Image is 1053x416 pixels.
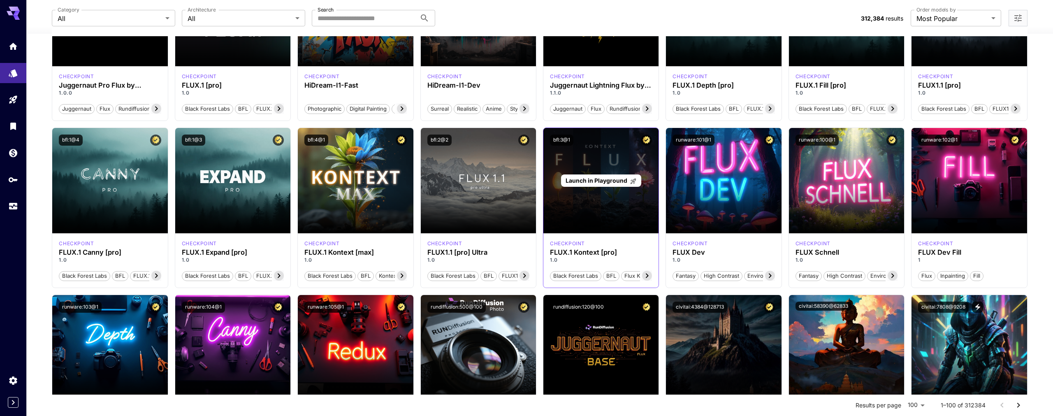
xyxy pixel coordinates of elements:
p: checkpoint [304,73,339,80]
button: Certified Model – Vetted for best performance and includes a commercial license. [518,135,529,146]
p: checkpoint [427,240,462,247]
span: Fantasy [673,272,698,280]
button: BFL [112,270,128,281]
div: FLUX.1 S [796,240,830,247]
p: checkpoint [673,73,707,80]
label: Order models by [916,6,956,13]
div: FLUX.1 Kontext [max] [304,249,406,256]
button: FLUX1.1 [pro] Ultra [499,270,552,281]
button: rundiffusion [606,103,645,114]
button: bfl:1@4 [59,135,83,146]
div: HiDream Dev [427,73,462,80]
button: BFL [235,270,251,281]
p: 1.0.0 [59,89,161,97]
div: FLUX.1 D [550,73,585,80]
h3: FLUX Dev [673,249,775,256]
div: fluxpro [182,240,217,247]
span: Fantasy [796,272,821,280]
h3: FLUX1.1 [pro] [918,81,1020,89]
span: juggernaut [59,105,94,113]
button: Black Forest Labs [673,103,724,114]
button: juggernaut [59,103,95,114]
div: FLUX.1 D [918,240,953,247]
button: civitai:58390@62833 [796,302,851,311]
button: Certified Model – Vetted for best performance and includes a commercial license. [886,135,898,146]
h3: FLUX.1 Depth [pro] [673,81,775,89]
button: Certified Model – Vetted for best performance and includes a commercial license. [1009,135,1021,146]
span: Black Forest Labs [673,105,724,113]
span: BFL [358,272,373,280]
span: rundiffusion [116,105,153,113]
button: Environment [744,270,783,281]
button: runware:101@1 [673,135,714,146]
span: Most Popular [916,14,988,23]
button: Certified Model – Vetted for best performance and includes a commercial license. [150,135,161,146]
span: Black Forest Labs [59,272,110,280]
p: 1.0 [673,89,775,97]
span: results [886,15,903,22]
span: FLUX.1 Depth [pro] [744,105,798,113]
p: checkpoint [182,240,217,247]
button: Certified Model – Vetted for best performance and includes a commercial license. [764,135,775,146]
div: HiDream Fast [304,73,339,80]
p: 1.0 [182,256,284,264]
div: fluxultra [427,240,462,247]
button: Black Forest Labs [182,270,233,281]
label: Search [318,6,334,13]
h3: Juggernaut Lightning Flux by RunDiffusion [550,81,652,89]
button: FLUX.1 Canny [pro] [130,270,186,281]
p: checkpoint [59,240,94,247]
span: Fantasy [392,105,417,113]
button: Black Forest Labs [304,270,356,281]
button: FLUX1.1 [pro] [989,103,1030,114]
div: Library [8,121,18,131]
label: Category [58,6,79,13]
span: Flux [918,272,935,280]
div: API Keys [8,174,18,185]
h3: FLUX.1 Expand [pro] [182,249,284,256]
span: Stylized [507,105,533,113]
span: BFL [112,272,128,280]
button: BFL [971,103,988,114]
div: HiDream-I1-Dev [427,81,529,89]
span: Fill [970,272,983,280]
p: 1 [918,256,1020,264]
p: checkpoint [550,240,585,247]
button: civitai:4384@128713 [673,302,727,313]
p: checkpoint [918,240,953,247]
span: BFL [726,105,742,113]
button: Go to next page [1010,397,1027,414]
span: Black Forest Labs [182,272,233,280]
div: FLUX.1 Canny [pro] [59,249,161,256]
span: Photographic [305,105,344,113]
span: FLUX1.1 [pro] [990,105,1029,113]
button: BFL [235,103,251,114]
span: rundiffusion [607,105,645,113]
h3: Juggernaut Pro Flux by RunDiffusion [59,81,161,89]
button: bfl:3@1 [550,135,573,146]
span: BFL [972,105,987,113]
div: FlUX.1 Kontext [pro] [550,240,585,247]
button: BFL [480,270,497,281]
h3: FLUX1.1 [pro] Ultra [427,249,529,256]
h3: HiDream-I1-Fast [304,81,406,89]
p: Results per page [856,401,901,409]
button: Environment [867,270,906,281]
button: rundiffusion [115,103,154,114]
div: FLUX Dev Fill [918,249,1020,256]
button: Stylized [507,103,533,114]
span: 312,384 [861,15,884,22]
div: FLUX Schnell [796,249,898,256]
button: Black Forest Labs [550,270,601,281]
div: Usage [8,201,18,211]
div: Models [8,66,18,76]
button: Certified Model – Vetted for best performance and includes a commercial license. [764,302,775,313]
button: Certified Model – Vetted for best performance and includes a commercial license. [396,135,407,146]
button: bfl:2@2 [427,135,452,146]
button: BFL [603,270,619,281]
